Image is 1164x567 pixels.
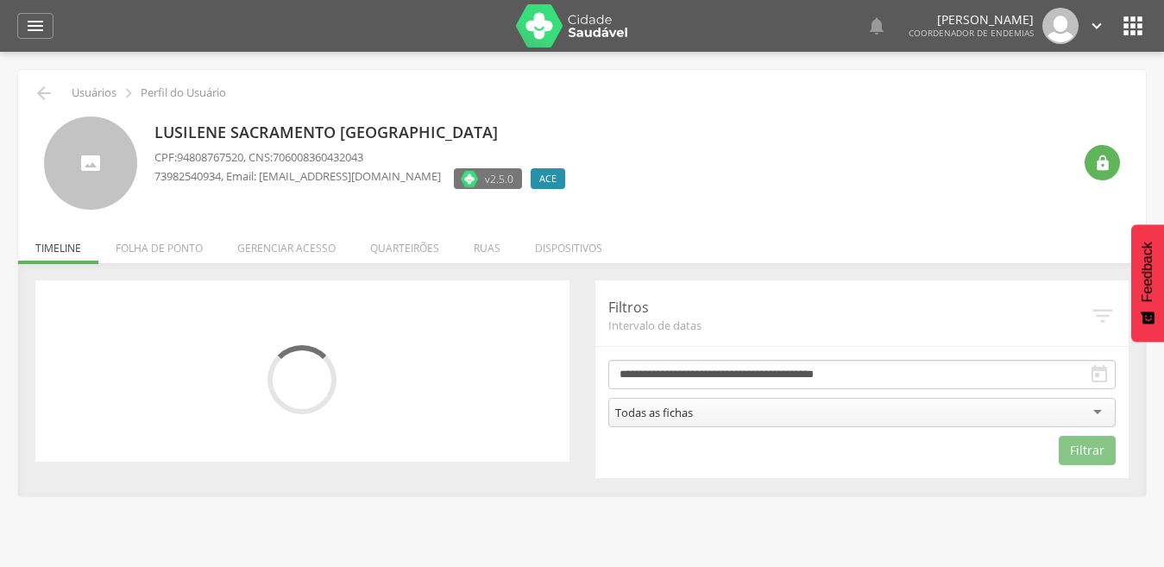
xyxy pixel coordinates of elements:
p: Lusilene Sacramento [GEOGRAPHIC_DATA] [154,122,574,144]
li: Dispositivos [518,224,620,264]
button: Filtrar [1059,436,1116,465]
p: Perfil do Usuário [141,86,226,100]
span: v2.5.0 [485,170,513,187]
span: Feedback [1140,242,1155,302]
i:  [25,16,46,36]
span: 73982540934 [154,168,221,184]
i:  [1090,303,1116,329]
span: 94808767520 [177,149,243,165]
span: 706008360432043 [273,149,363,165]
div: Todas as fichas [615,405,693,420]
p: Usuários [72,86,116,100]
i:  [866,16,887,36]
i:  [1089,364,1110,385]
div: Resetar senha [1085,145,1120,180]
i:  [1087,16,1106,35]
i:  [1119,12,1147,40]
a:  [1087,8,1106,44]
p: CPF: , CNS: [154,149,574,166]
i: Voltar [34,83,54,104]
a:  [17,13,53,39]
label: Versão do aplicativo [454,168,522,189]
li: Folha de ponto [98,224,220,264]
button: Feedback - Mostrar pesquisa [1131,224,1164,342]
a:  [866,8,887,44]
span: Coordenador de Endemias [909,27,1034,39]
p: , Email: [EMAIL_ADDRESS][DOMAIN_NAME] [154,168,441,185]
li: Gerenciar acesso [220,224,353,264]
span: ACE [539,172,557,186]
p: Filtros [608,298,1091,318]
p: [PERSON_NAME] [909,14,1034,26]
li: Quarteirões [353,224,456,264]
li: Ruas [456,224,518,264]
i:  [1094,154,1111,172]
span: Intervalo de datas [608,318,1091,333]
i:  [119,84,138,103]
